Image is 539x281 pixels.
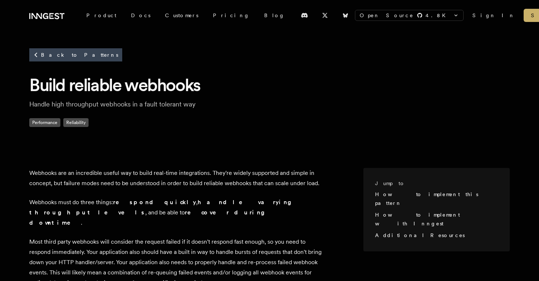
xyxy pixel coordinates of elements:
[158,9,206,22] a: Customers
[317,10,333,21] a: X
[79,9,124,22] div: Product
[472,12,515,19] a: Sign In
[63,118,89,127] span: Reliability
[337,10,353,21] a: Bluesky
[375,212,460,226] a: How to implement with Inngest
[296,10,312,21] a: Discord
[375,180,492,187] h3: Jump to
[375,191,478,206] a: How to implement this pattern
[29,74,510,96] h1: Build reliable webhooks
[29,99,263,109] p: Handle high throughput webhooks in a fault tolerant way
[124,9,158,22] a: Docs
[426,12,450,19] span: 4.8 K
[29,168,322,188] p: Webhooks are an incredible useful way to build real-time integrations. They're widely supported a...
[375,232,465,238] a: Additional Resources
[29,197,322,228] p: Webhooks must do three things: , , and be able to .
[360,12,414,19] span: Open Source
[113,199,196,206] strong: respond quickly
[257,9,292,22] a: Blog
[29,118,60,127] span: Performance
[29,48,122,61] a: Back to Patterns
[206,9,257,22] a: Pricing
